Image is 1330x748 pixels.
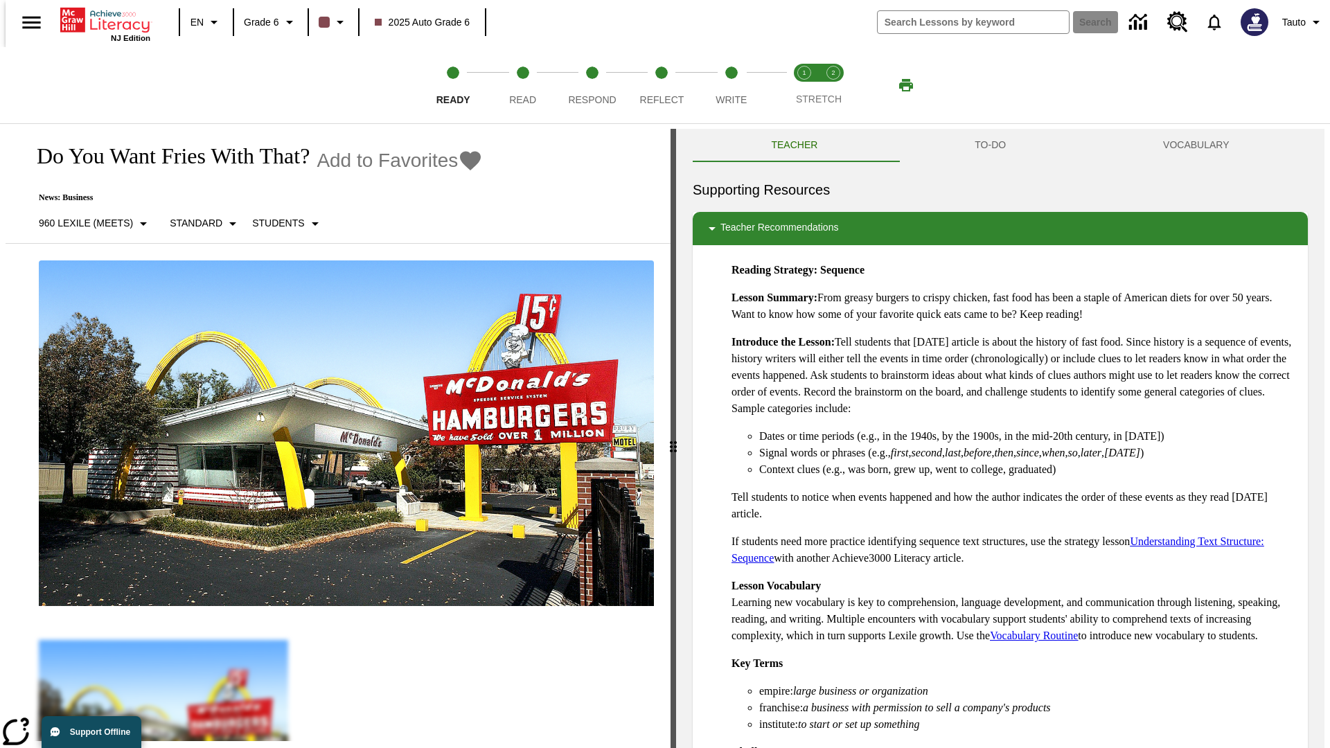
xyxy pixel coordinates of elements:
em: when [1042,447,1065,458]
div: activity [676,129,1324,748]
span: Read [509,94,536,105]
img: One of the first McDonald's stores, with the iconic red sign and golden arches. [39,260,654,607]
span: EN [190,15,204,30]
button: Grade: Grade 6, Select a grade [238,10,303,35]
div: Home [60,5,150,42]
em: before [964,447,991,458]
button: TO-DO [896,129,1085,162]
button: Support Offline [42,716,141,748]
div: Press Enter or Spacebar and then press right and left arrow keys to move the slider [671,129,676,748]
button: Respond step 3 of 5 [552,47,632,123]
button: Select Lexile, 960 Lexile (Meets) [33,211,157,236]
span: Support Offline [70,727,130,737]
em: a business with permission to sell a company's products [803,702,1051,713]
button: Write step 5 of 5 [691,47,772,123]
span: Add to Favorites [317,150,458,172]
button: Print [884,73,928,98]
em: [DATE] [1104,447,1140,458]
button: Read step 2 of 5 [482,47,562,123]
span: Ready [436,94,470,105]
a: Notifications [1196,4,1232,40]
span: STRETCH [796,93,842,105]
button: Add to Favorites - Do You Want Fries With That? [317,148,483,172]
strong: Reading Strategy: [731,264,817,276]
span: Grade 6 [244,15,279,30]
p: Tell students to notice when events happened and how the author indicates the order of these even... [731,489,1297,522]
button: Select Student [247,211,328,236]
li: Signal words or phrases (e.g., , , , , , , , , , ) [759,445,1297,461]
h6: Supporting Resources [693,179,1308,201]
span: Respond [568,94,616,105]
a: Resource Center, Will open in new tab [1159,3,1196,41]
em: large business or organization [793,685,928,697]
em: second [912,447,942,458]
em: later [1081,447,1101,458]
strong: Sequence [820,264,864,276]
p: 960 Lexile (Meets) [39,216,133,231]
em: then [994,447,1013,458]
button: Stretch Read step 1 of 2 [784,47,824,123]
li: Dates or time periods (e.g., in the 1940s, by the 1900s, in the mid-20th century, in [DATE]) [759,428,1297,445]
button: Open side menu [11,2,52,43]
em: since [1016,447,1039,458]
strong: Lesson Vocabulary [731,580,821,591]
button: Scaffolds, Standard [164,211,247,236]
button: Language: EN, Select a language [184,10,229,35]
div: reading [6,129,671,741]
div: Instructional Panel Tabs [693,129,1308,162]
button: Select a new avatar [1232,4,1277,40]
span: Tauto [1282,15,1306,30]
span: 2025 Auto Grade 6 [375,15,470,30]
li: institute: [759,716,1297,733]
em: last [945,447,961,458]
a: Vocabulary Routine [990,630,1078,641]
li: franchise: [759,700,1297,716]
p: Teacher Recommendations [720,220,838,237]
p: News: Business [22,193,483,203]
em: so [1068,447,1078,458]
button: Profile/Settings [1277,10,1330,35]
a: Understanding Text Structure: Sequence [731,535,1264,564]
input: search field [878,11,1069,33]
img: Avatar [1241,8,1268,36]
button: Stretch Respond step 2 of 2 [813,47,853,123]
p: Standard [170,216,222,231]
text: 2 [831,69,835,76]
strong: Key Terms [731,657,783,669]
button: VOCABULARY [1085,129,1308,162]
p: Students [252,216,304,231]
button: Class color is dark brown. Change class color [313,10,354,35]
strong: Lesson Summary: [731,292,817,303]
span: NJ Edition [111,34,150,42]
p: Learning new vocabulary is key to comprehension, language development, and communication through ... [731,578,1297,644]
button: Teacher [693,129,896,162]
li: empire: [759,683,1297,700]
span: Reflect [640,94,684,105]
h1: Do You Want Fries With That? [22,143,310,169]
em: to start or set up something [798,718,920,730]
em: first [891,447,909,458]
a: Data Center [1121,3,1159,42]
button: Ready step 1 of 5 [413,47,493,123]
text: 1 [802,69,806,76]
button: Reflect step 4 of 5 [621,47,702,123]
p: From greasy burgers to crispy chicken, fast food has been a staple of American diets for over 50 ... [731,290,1297,323]
div: Teacher Recommendations [693,212,1308,245]
p: If students need more practice identifying sequence text structures, use the strategy lesson with... [731,533,1297,567]
li: Context clues (e.g., was born, grew up, went to college, graduated) [759,461,1297,478]
p: Tell students that [DATE] article is about the history of fast food. Since history is a sequence ... [731,334,1297,417]
span: Write [716,94,747,105]
strong: Introduce the Lesson: [731,336,835,348]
